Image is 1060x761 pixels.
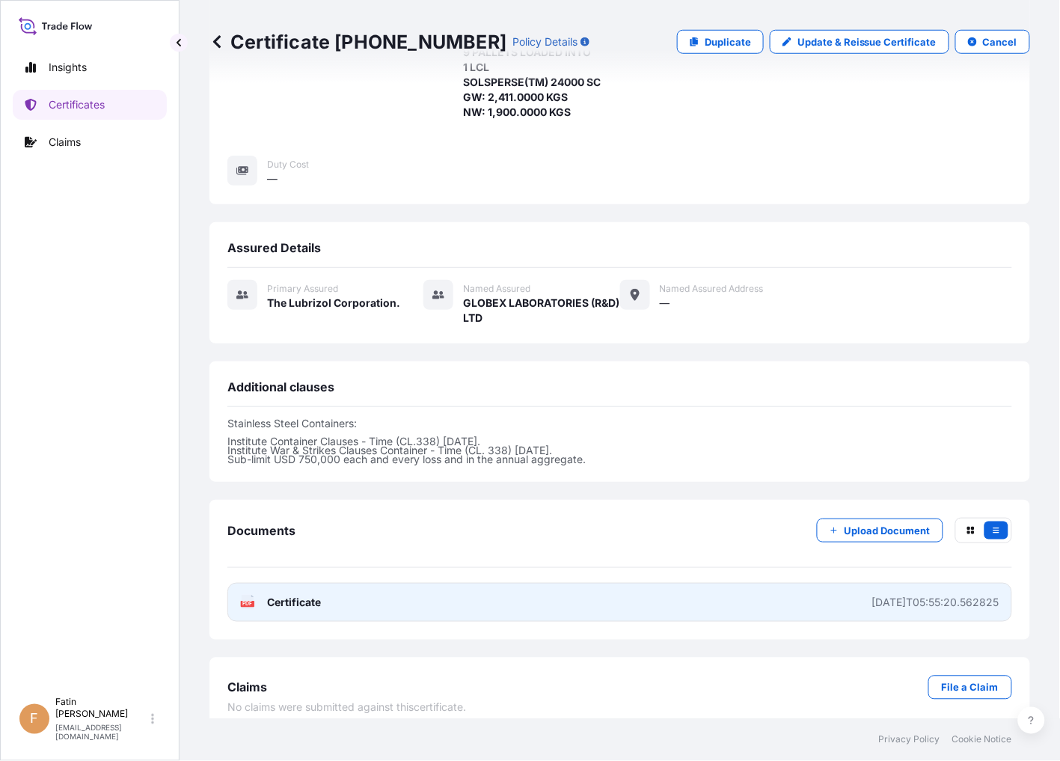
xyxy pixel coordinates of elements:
span: No claims were submitted against this certificate . [227,700,466,715]
p: [EMAIL_ADDRESS][DOMAIN_NAME] [55,724,148,742]
a: Privacy Policy [879,734,940,746]
span: Documents [227,523,295,538]
span: Assured Details [227,240,321,255]
a: Update & Reissue Certificate [770,30,949,54]
a: PDFCertificate[DATE]T05:55:20.562825 [227,583,1012,622]
span: The Lubrizol Corporation. [267,296,400,311]
p: Claims [49,135,81,150]
p: Certificates [49,97,105,112]
text: PDF [243,602,253,607]
span: Primary assured [267,283,338,295]
p: Duplicate [705,34,751,49]
span: Claims [227,680,267,695]
p: Insights [49,60,87,75]
span: Certificate [267,595,321,610]
span: — [267,171,278,186]
span: Additional clauses [227,379,334,394]
a: Cookie Notice [952,734,1012,746]
button: Cancel [955,30,1030,54]
span: Named Assured [463,283,530,295]
p: Upload Document [845,523,931,538]
button: Upload Document [817,519,943,543]
p: Cancel [983,34,1017,49]
a: Insights [13,52,167,82]
p: File a Claim [942,680,999,695]
a: File a Claim [928,676,1012,700]
a: Claims [13,127,167,157]
p: Fatin [PERSON_NAME] [55,697,148,721]
p: Certificate [PHONE_NUMBER] [209,30,506,54]
span: — [660,296,670,311]
div: [DATE]T05:55:20.562825 [872,595,999,610]
a: Certificates [13,90,167,120]
p: Policy Details [512,34,578,49]
span: GLOBEX LABORATORIES (R&D) LTD [463,296,619,326]
span: Duty Cost [267,159,309,171]
span: F [31,712,39,727]
span: Named Assured Address [660,283,764,295]
p: Update & Reissue Certificate [797,34,937,49]
p: Stainless Steel Containers: Institute Container Clauses - Time (CL.338) [DATE]. Institute War & S... [227,419,1012,464]
a: Duplicate [677,30,764,54]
